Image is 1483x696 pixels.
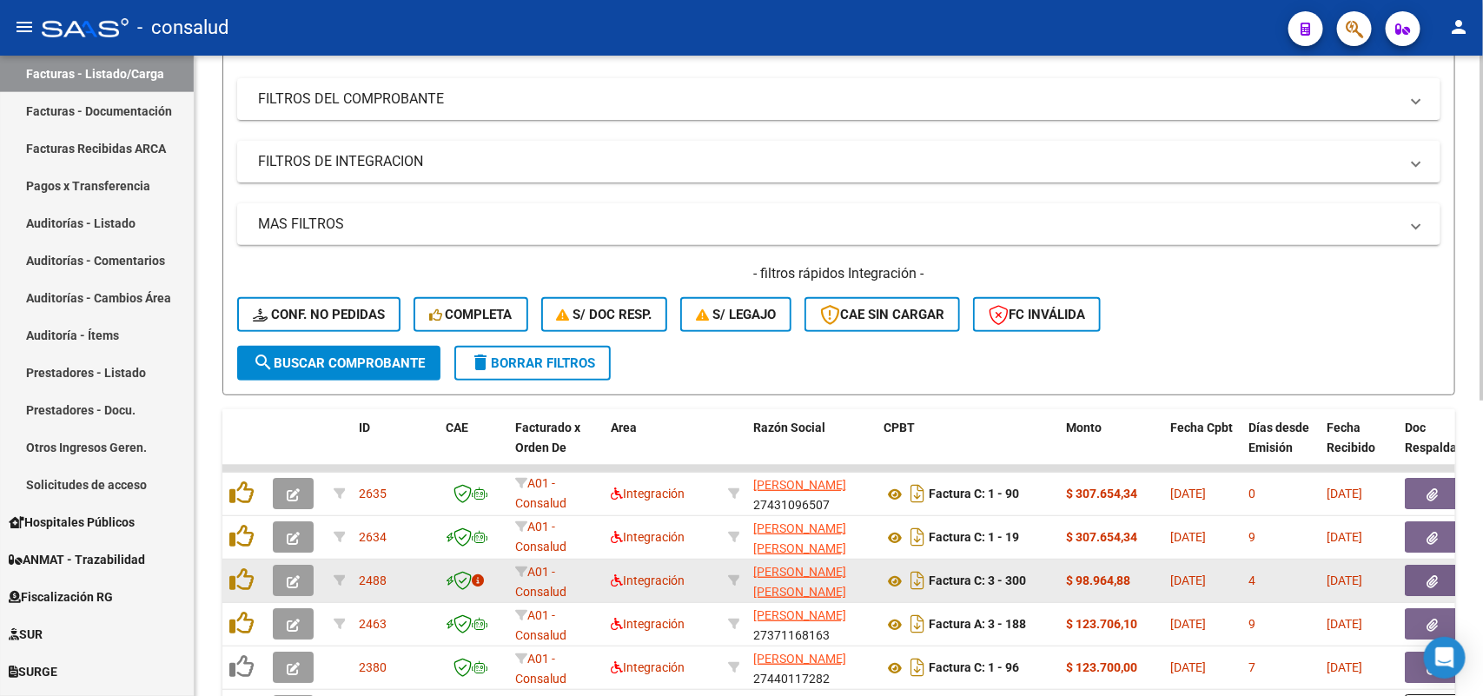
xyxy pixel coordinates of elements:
span: Días desde Emisión [1248,421,1309,454]
span: CPBT [884,421,915,434]
button: Completa [414,297,528,332]
span: 7 [1248,660,1255,674]
div: 27440117282 [753,649,870,686]
span: 2463 [359,617,387,631]
span: [DATE] [1170,617,1206,631]
strong: Factura C: 3 - 300 [929,574,1026,588]
span: [DATE] [1170,530,1206,544]
span: Buscar Comprobante [253,355,425,371]
span: Integración [611,617,685,631]
button: S/ Doc Resp. [541,297,668,332]
span: ANMAT - Trazabilidad [9,550,145,569]
span: Borrar Filtros [470,355,595,371]
span: SURGE [9,662,57,681]
span: FC Inválida [989,307,1085,322]
span: S/ Doc Resp. [557,307,652,322]
div: 27371168163 [753,606,870,642]
mat-icon: menu [14,17,35,37]
mat-panel-title: FILTROS DEL COMPROBANTE [258,89,1399,109]
span: CAE SIN CARGAR [820,307,944,322]
span: - consalud [137,9,228,47]
span: Monto [1066,421,1102,434]
i: Descargar documento [906,567,929,594]
datatable-header-cell: CAE [439,409,508,486]
div: 27431096507 [753,475,870,512]
span: ID [359,421,370,434]
span: 4 [1248,573,1255,587]
div: 27364659275 [753,519,870,555]
span: Integración [611,487,685,500]
span: [DATE] [1327,530,1362,544]
mat-icon: person [1448,17,1469,37]
span: Fiscalización RG [9,587,113,607]
datatable-header-cell: ID [352,409,439,486]
span: 9 [1248,617,1255,631]
span: Facturado x Orden De [515,421,580,454]
span: A01 - Consalud [515,565,566,599]
span: 9 [1248,530,1255,544]
span: A01 - Consalud [515,476,566,510]
i: Descargar documento [906,480,929,507]
span: Razón Social [753,421,825,434]
mat-icon: delete [470,352,491,373]
span: [DATE] [1327,487,1362,500]
mat-icon: search [253,352,274,373]
strong: $ 123.706,10 [1066,617,1137,631]
button: FC Inválida [973,297,1101,332]
span: Completa [429,307,513,322]
i: Descargar documento [906,653,929,681]
span: [PERSON_NAME] [753,478,846,492]
span: Doc Respaldatoria [1405,421,1483,454]
span: 2380 [359,660,387,674]
span: Integración [611,660,685,674]
i: Descargar documento [906,610,929,638]
strong: Factura C: 1 - 96 [929,661,1019,675]
button: CAE SIN CARGAR [804,297,960,332]
strong: Factura C: 1 - 19 [929,531,1019,545]
span: CAE [446,421,468,434]
span: Hospitales Públicos [9,513,135,532]
span: [DATE] [1327,660,1362,674]
span: [PERSON_NAME] [PERSON_NAME] [753,565,846,599]
span: Fecha Cpbt [1170,421,1233,434]
span: 2634 [359,530,387,544]
span: [PERSON_NAME] [753,652,846,666]
span: [DATE] [1170,573,1206,587]
span: [DATE] [1170,487,1206,500]
datatable-header-cell: Fecha Cpbt [1163,409,1241,486]
strong: $ 123.700,00 [1066,660,1137,674]
mat-expansion-panel-header: FILTROS DE INTEGRACION [237,141,1440,182]
strong: $ 307.654,34 [1066,487,1137,500]
span: A01 - Consalud [515,520,566,553]
strong: $ 307.654,34 [1066,530,1137,544]
span: 0 [1248,487,1255,500]
datatable-header-cell: Fecha Recibido [1320,409,1398,486]
datatable-header-cell: Monto [1059,409,1163,486]
mat-expansion-panel-header: FILTROS DEL COMPROBANTE [237,78,1440,120]
span: A01 - Consalud [515,652,566,686]
div: Open Intercom Messenger [1424,637,1466,679]
span: A01 - Consalud [515,608,566,642]
span: [DATE] [1327,617,1362,631]
span: Integración [611,530,685,544]
button: S/ legajo [680,297,791,332]
div: 27380635866 [753,562,870,599]
button: Borrar Filtros [454,346,611,381]
datatable-header-cell: Razón Social [746,409,877,486]
datatable-header-cell: Facturado x Orden De [508,409,604,486]
mat-expansion-panel-header: MAS FILTROS [237,203,1440,245]
span: Area [611,421,637,434]
strong: $ 98.964,88 [1066,573,1130,587]
span: Integración [611,573,685,587]
datatable-header-cell: CPBT [877,409,1059,486]
strong: Factura A: 3 - 188 [929,618,1026,632]
mat-panel-title: MAS FILTROS [258,215,1399,234]
span: Fecha Recibido [1327,421,1375,454]
datatable-header-cell: Días desde Emisión [1241,409,1320,486]
span: Conf. no pedidas [253,307,385,322]
span: S/ legajo [696,307,776,322]
span: [PERSON_NAME] [PERSON_NAME] [753,521,846,555]
i: Descargar documento [906,523,929,551]
span: [DATE] [1170,660,1206,674]
h4: - filtros rápidos Integración - [237,264,1440,283]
